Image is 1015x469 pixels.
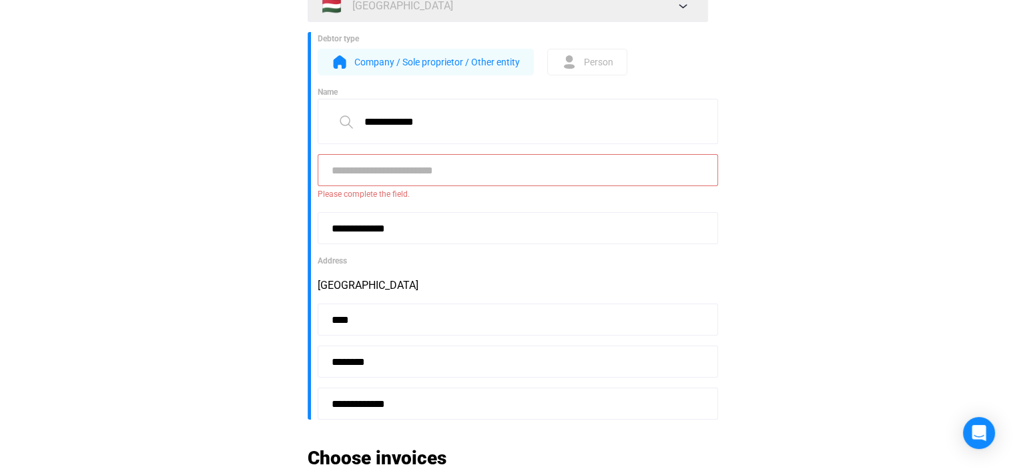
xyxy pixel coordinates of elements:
img: form-ind [561,54,577,70]
div: [GEOGRAPHIC_DATA] [318,278,708,294]
span: Person [584,54,613,70]
button: form-indPerson [547,49,627,75]
div: Name [318,85,708,99]
div: Address [318,254,708,268]
div: Open Intercom Messenger [963,417,995,449]
span: Company / Sole proprietor / Other entity [354,54,520,70]
span: Please complete the field. [318,186,708,202]
img: form-org [332,54,348,70]
div: Debtor type [318,32,708,45]
button: form-orgCompany / Sole proprietor / Other entity [318,49,534,75]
